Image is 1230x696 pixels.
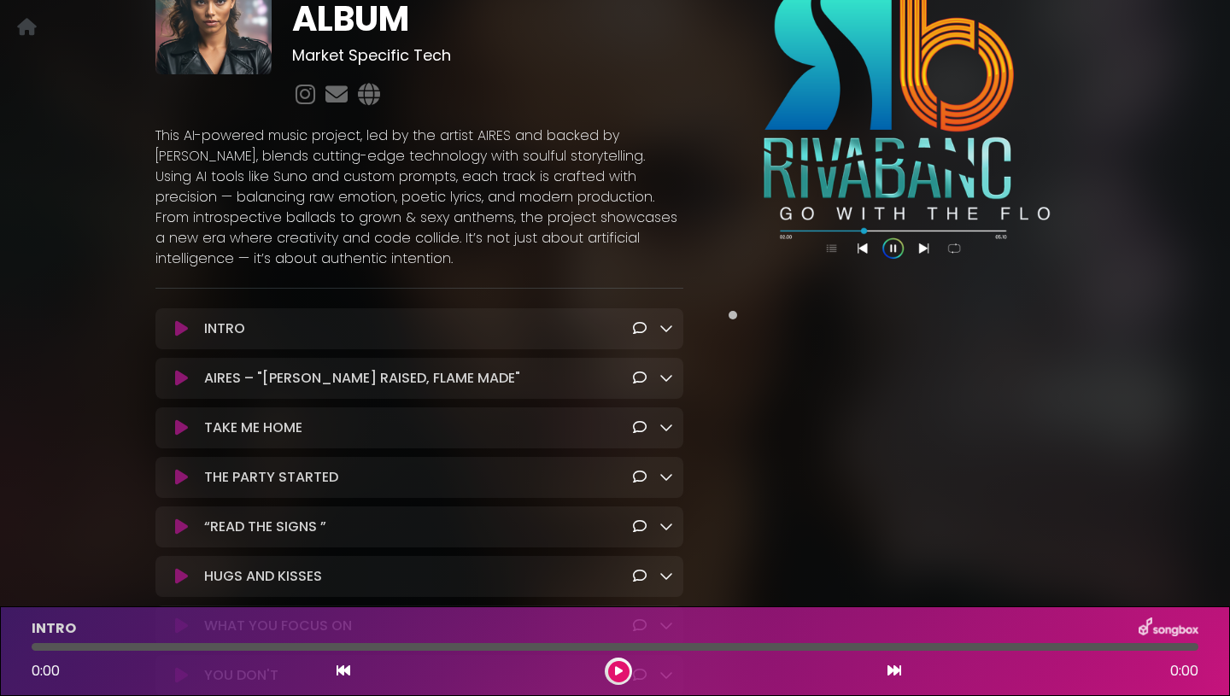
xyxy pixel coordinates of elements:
h3: Market Specific Tech [292,46,682,65]
p: HUGS AND KISSES [204,566,322,587]
p: INTRO [204,319,245,339]
p: “READ THE SIGNS ” [204,517,326,537]
p: This AI-powered music project, led by the artist AIRES and backed by [PERSON_NAME], blends cuttin... [155,126,683,269]
p: THE PARTY STARTED [204,467,338,488]
img: songbox-logo-white.png [1139,617,1198,640]
p: AIRES – "[PERSON_NAME] RAISED, FLAME MADE" [204,368,520,389]
span: 0:00 [1170,661,1198,681]
span: 0:00 [32,661,60,681]
p: INTRO [32,618,76,639]
p: TAKE ME HOME [204,418,302,438]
